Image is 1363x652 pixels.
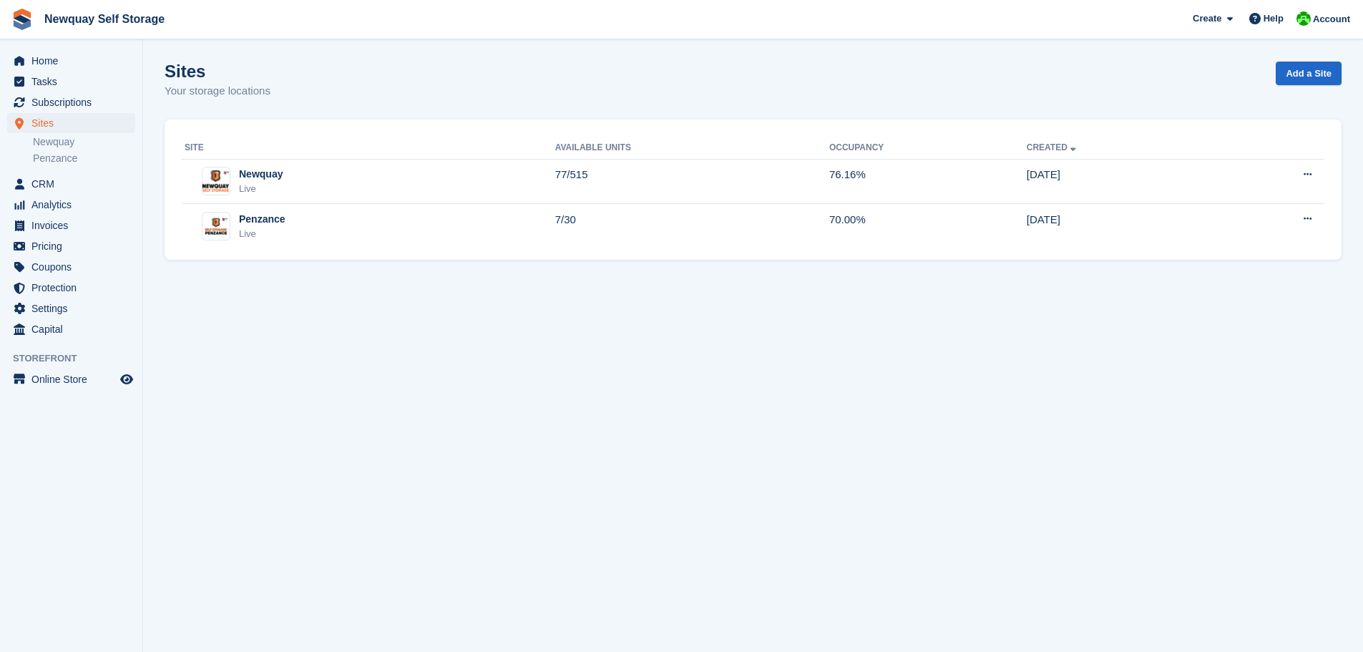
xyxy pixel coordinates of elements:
[1027,142,1079,152] a: Created
[1193,11,1221,26] span: Create
[829,204,1027,248] td: 70.00%
[7,174,135,194] a: menu
[31,298,117,318] span: Settings
[7,113,135,133] a: menu
[7,319,135,339] a: menu
[1276,62,1342,85] a: Add a Site
[7,236,135,256] a: menu
[31,92,117,112] span: Subscriptions
[31,215,117,235] span: Invoices
[1313,12,1350,26] span: Account
[829,159,1027,204] td: 76.16%
[7,257,135,277] a: menu
[11,9,33,30] img: stora-icon-8386f47178a22dfd0bd8f6a31ec36ba5ce8667c1dd55bd0f319d3a0aa187defe.svg
[118,371,135,388] a: Preview store
[202,216,230,237] img: Image of Penzance site
[1027,159,1216,204] td: [DATE]
[239,167,283,182] div: Newquay
[31,174,117,194] span: CRM
[165,62,270,81] h1: Sites
[33,152,135,165] a: Penzance
[7,298,135,318] a: menu
[1264,11,1284,26] span: Help
[31,51,117,71] span: Home
[7,369,135,389] a: menu
[31,113,117,133] span: Sites
[7,72,135,92] a: menu
[31,195,117,215] span: Analytics
[182,137,555,160] th: Site
[1296,11,1311,26] img: Baylor
[31,369,117,389] span: Online Store
[202,170,230,191] img: Image of Newquay site
[555,137,829,160] th: Available Units
[31,319,117,339] span: Capital
[555,159,829,204] td: 77/515
[31,72,117,92] span: Tasks
[7,278,135,298] a: menu
[1027,204,1216,248] td: [DATE]
[239,212,285,227] div: Penzance
[13,351,142,366] span: Storefront
[31,257,117,277] span: Coupons
[239,182,283,196] div: Live
[33,135,135,149] a: Newquay
[39,7,170,31] a: Newquay Self Storage
[7,51,135,71] a: menu
[7,92,135,112] a: menu
[7,195,135,215] a: menu
[239,227,285,241] div: Live
[31,236,117,256] span: Pricing
[829,137,1027,160] th: Occupancy
[7,215,135,235] a: menu
[31,278,117,298] span: Protection
[555,204,829,248] td: 7/30
[165,83,270,99] p: Your storage locations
